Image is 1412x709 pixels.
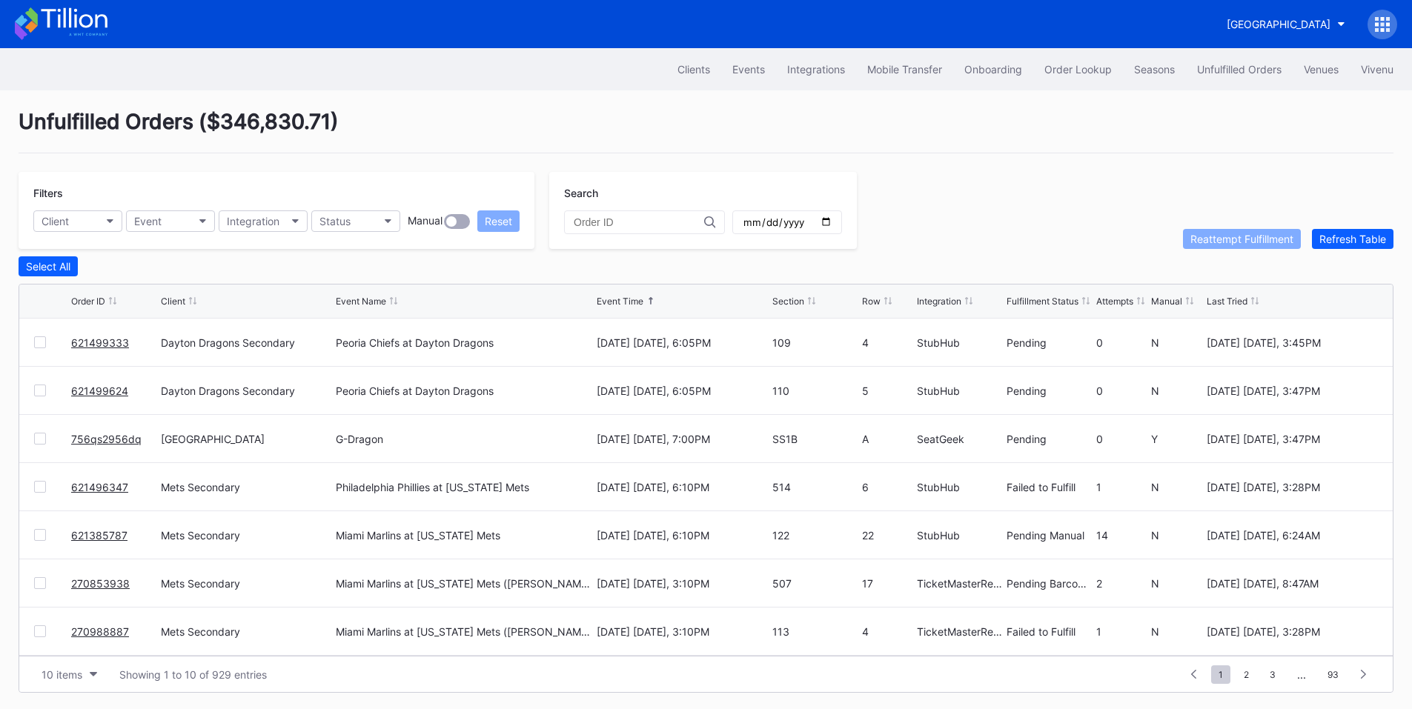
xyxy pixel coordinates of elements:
[161,625,332,638] div: Mets Secondary
[1236,665,1256,684] span: 2
[42,668,82,681] div: 10 items
[776,56,856,83] button: Integrations
[477,210,520,232] button: Reset
[1190,233,1293,245] div: Reattempt Fulfillment
[1350,56,1405,83] button: Vivenu
[1207,296,1247,307] div: Last Tried
[772,433,858,445] div: SS1B
[1007,577,1093,590] div: Pending Barcode Validation
[161,577,332,590] div: Mets Secondary
[732,63,765,76] div: Events
[161,296,185,307] div: Client
[1207,336,1378,349] div: [DATE] [DATE], 3:45PM
[1312,229,1393,249] button: Refresh Table
[1007,481,1093,493] div: Failed to Fulfill
[917,577,1003,590] div: TicketMasterResale
[1096,625,1147,638] div: 1
[336,433,383,445] div: G-Dragon
[1183,229,1301,249] button: Reattempt Fulfillment
[721,56,776,83] a: Events
[1096,433,1147,445] div: 0
[1207,385,1378,397] div: [DATE] [DATE], 3:47PM
[867,63,942,76] div: Mobile Transfer
[311,210,400,232] button: Status
[953,56,1033,83] button: Onboarding
[336,385,494,397] div: Peoria Chiefs at Dayton Dragons
[1096,529,1147,542] div: 14
[1320,665,1346,684] span: 93
[1227,18,1330,30] div: [GEOGRAPHIC_DATA]
[161,385,332,397] div: Dayton Dragons Secondary
[33,210,122,232] button: Client
[1361,63,1393,76] div: Vivenu
[19,109,1393,153] div: Unfulfilled Orders ( $346,830.71 )
[856,56,953,83] button: Mobile Transfer
[1207,433,1378,445] div: [DATE] [DATE], 3:47PM
[917,385,1003,397] div: StubHub
[862,625,913,638] div: 4
[485,215,512,227] div: Reset
[1293,56,1350,83] button: Venues
[1211,665,1230,684] span: 1
[1216,10,1356,38] button: [GEOGRAPHIC_DATA]
[336,336,494,349] div: Peoria Chiefs at Dayton Dragons
[161,529,332,542] div: Mets Secondary
[564,187,842,199] div: Search
[19,256,78,276] button: Select All
[597,529,768,542] div: [DATE] [DATE], 6:10PM
[33,187,520,199] div: Filters
[1096,385,1147,397] div: 0
[1123,56,1186,83] button: Seasons
[336,296,386,307] div: Event Name
[1007,625,1093,638] div: Failed to Fulfill
[787,63,845,76] div: Integrations
[26,260,70,273] div: Select All
[227,215,279,227] div: Integration
[862,529,913,542] div: 22
[336,577,593,590] div: Miami Marlins at [US_STATE] Mets ([PERSON_NAME] Giveaway)
[1033,56,1123,83] button: Order Lookup
[1151,296,1182,307] div: Manual
[1197,63,1282,76] div: Unfulfilled Orders
[1207,625,1378,638] div: [DATE] [DATE], 3:28PM
[597,385,768,397] div: [DATE] [DATE], 6:05PM
[1207,529,1378,542] div: [DATE] [DATE], 6:24AM
[597,625,768,638] div: [DATE] [DATE], 3:10PM
[1134,63,1175,76] div: Seasons
[71,296,105,307] div: Order ID
[71,481,128,493] a: 621496347
[677,63,710,76] div: Clients
[1007,296,1078,307] div: Fulfillment Status
[34,665,105,685] button: 10 items
[772,625,858,638] div: 113
[1151,481,1202,493] div: N
[408,214,443,229] div: Manual
[1096,577,1147,590] div: 2
[1286,668,1317,681] div: ...
[862,385,913,397] div: 5
[862,577,913,590] div: 17
[1186,56,1293,83] button: Unfulfilled Orders
[772,385,858,397] div: 110
[772,481,858,493] div: 514
[862,481,913,493] div: 6
[1207,481,1378,493] div: [DATE] [DATE], 3:28PM
[319,215,351,227] div: Status
[597,433,768,445] div: [DATE] [DATE], 7:00PM
[1007,385,1093,397] div: Pending
[71,625,129,638] a: 270988887
[1151,433,1202,445] div: Y
[71,577,130,590] a: 270853938
[1096,336,1147,349] div: 0
[917,296,961,307] div: Integration
[1151,625,1202,638] div: N
[119,668,267,681] div: Showing 1 to 10 of 929 entries
[772,296,804,307] div: Section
